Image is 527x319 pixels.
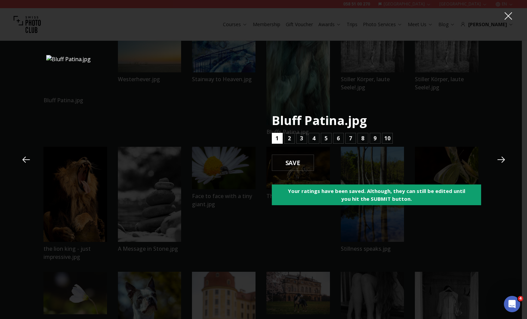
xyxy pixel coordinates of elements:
button: 4 [309,133,319,144]
b: 8 [361,134,364,142]
button: 8 [357,133,368,144]
b: 2 [288,134,291,142]
b: 7 [349,134,352,142]
button: SAVE [272,155,314,171]
button: 5 [321,133,332,144]
b: 5 [324,134,328,142]
iframe: Intercom live chat [504,296,520,312]
p: Your ratings have been saved. Although, they can still be edited until you hit the SUBMIT button . [283,187,470,202]
button: 7 [345,133,356,144]
button: 9 [370,133,381,144]
span: 4 [518,296,523,301]
b: SAVE [280,158,306,167]
b: 6 [337,134,340,142]
b: 3 [300,134,303,142]
b: 10 [384,134,390,142]
p: Bluff Patina.jpg [272,114,367,127]
button: 10 [382,133,393,144]
button: 2 [284,133,295,144]
button: 1 [272,133,283,144]
b: 9 [373,134,376,142]
img: Bluff Patina.jpg [46,55,256,264]
b: 4 [312,134,315,142]
button: 3 [296,133,307,144]
button: 6 [333,133,344,144]
b: 1 [276,134,279,142]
